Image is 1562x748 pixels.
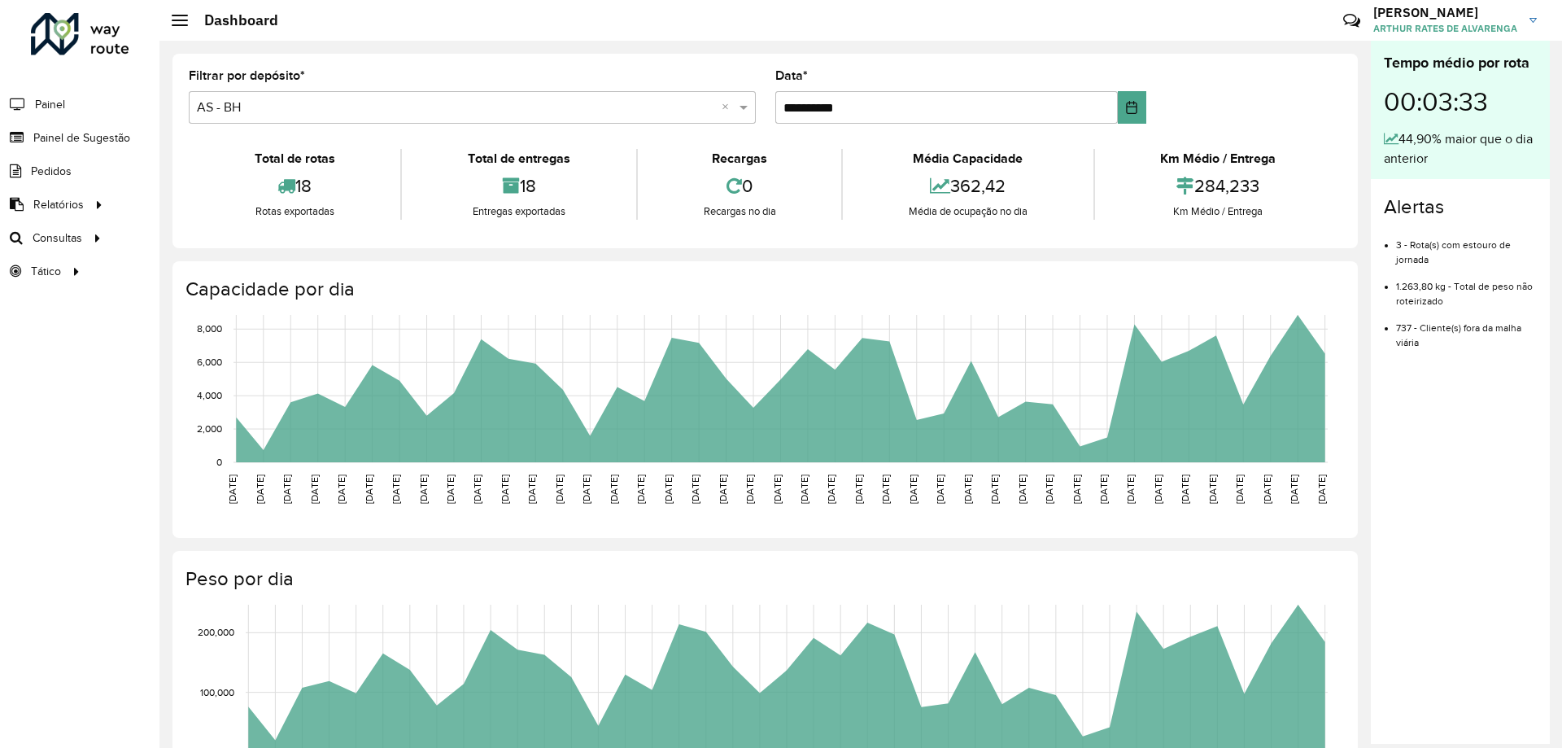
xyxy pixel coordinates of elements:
[1071,475,1082,504] text: [DATE]
[1384,129,1537,168] div: 44,90% maior que o dia anterior
[744,475,755,504] text: [DATE]
[826,475,836,504] text: [DATE]
[1234,475,1245,504] text: [DATE]
[642,203,837,220] div: Recargas no dia
[406,149,631,168] div: Total de entregas
[197,423,222,434] text: 2,000
[1373,21,1517,36] span: ARTHUR RATES DE ALVARENGA
[1099,203,1337,220] div: Km Médio / Entrega
[1125,475,1136,504] text: [DATE]
[193,168,396,203] div: 18
[197,323,222,334] text: 8,000
[500,475,510,504] text: [DATE]
[33,230,82,247] span: Consultas
[642,149,837,168] div: Recargas
[1017,475,1028,504] text: [DATE]
[185,567,1342,591] h4: Peso por dia
[609,475,619,504] text: [DATE]
[336,475,347,504] text: [DATE]
[1396,308,1537,350] li: 737 - Cliente(s) fora da malha viária
[193,149,396,168] div: Total de rotas
[406,168,631,203] div: 18
[445,475,456,504] text: [DATE]
[554,475,565,504] text: [DATE]
[418,475,429,504] text: [DATE]
[908,475,918,504] text: [DATE]
[309,475,320,504] text: [DATE]
[635,475,646,504] text: [DATE]
[1384,195,1537,219] h4: Alertas
[989,475,1000,504] text: [DATE]
[581,475,591,504] text: [DATE]
[962,475,973,504] text: [DATE]
[364,475,374,504] text: [DATE]
[847,168,1089,203] div: 362,42
[281,475,292,504] text: [DATE]
[472,475,482,504] text: [DATE]
[1099,168,1337,203] div: 284,233
[198,627,234,637] text: 200,000
[690,475,700,504] text: [DATE]
[185,278,1342,301] h4: Capacidade por dia
[1373,5,1517,20] h3: [PERSON_NAME]
[33,196,84,213] span: Relatórios
[772,475,783,504] text: [DATE]
[1044,475,1054,504] text: [DATE]
[1396,267,1537,308] li: 1.263,80 kg - Total de peso não roteirizado
[1098,475,1109,504] text: [DATE]
[847,149,1089,168] div: Média Capacidade
[216,457,222,467] text: 0
[722,98,735,117] span: Clear all
[255,475,265,504] text: [DATE]
[227,475,238,504] text: [DATE]
[200,687,234,698] text: 100,000
[31,163,72,180] span: Pedidos
[197,390,222,400] text: 4,000
[406,203,631,220] div: Entregas exportadas
[1396,225,1537,267] li: 3 - Rota(s) com estouro de jornada
[1334,3,1369,38] a: Contato Rápido
[197,357,222,367] text: 6,000
[33,129,130,147] span: Painel de Sugestão
[189,66,305,85] label: Filtrar por depósito
[847,203,1089,220] div: Média de ocupação no dia
[775,66,808,85] label: Data
[1289,475,1299,504] text: [DATE]
[642,168,837,203] div: 0
[718,475,728,504] text: [DATE]
[526,475,537,504] text: [DATE]
[31,263,61,280] span: Tático
[880,475,891,504] text: [DATE]
[390,475,401,504] text: [DATE]
[799,475,809,504] text: [DATE]
[1118,91,1146,124] button: Choose Date
[1384,74,1537,129] div: 00:03:33
[663,475,674,504] text: [DATE]
[35,96,65,113] span: Painel
[853,475,864,504] text: [DATE]
[1099,149,1337,168] div: Km Médio / Entrega
[1180,475,1190,504] text: [DATE]
[1384,52,1537,74] div: Tempo médio por rota
[193,203,396,220] div: Rotas exportadas
[1316,475,1327,504] text: [DATE]
[1262,475,1272,504] text: [DATE]
[1153,475,1163,504] text: [DATE]
[1207,475,1218,504] text: [DATE]
[935,475,945,504] text: [DATE]
[188,11,278,29] h2: Dashboard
